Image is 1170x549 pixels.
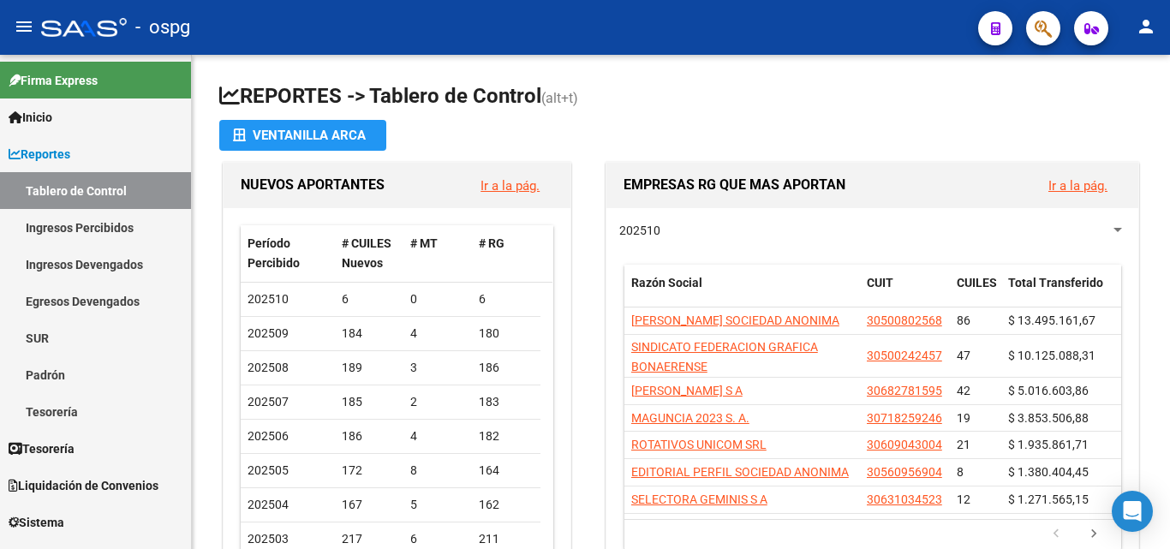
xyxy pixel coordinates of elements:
span: 202510 [248,292,289,306]
span: Firma Express [9,71,98,90]
span: [PERSON_NAME] S A [631,384,743,397]
span: 30631034523 [867,492,942,506]
datatable-header-cell: Razón Social [624,265,860,321]
span: 47 [957,349,970,362]
span: 30560956904 [867,465,942,479]
datatable-header-cell: CUIT [860,265,950,321]
div: 211 [479,529,534,549]
button: Ventanilla ARCA [219,120,386,151]
span: Total Transferido [1008,276,1103,289]
span: NUEVOS APORTANTES [241,176,385,193]
div: 186 [342,427,397,446]
span: 12 [957,492,970,506]
mat-icon: person [1136,16,1156,37]
span: $ 10.125.088,31 [1008,349,1095,362]
span: 202504 [248,498,289,511]
button: Ir a la pág. [467,170,553,201]
div: 3 [410,358,465,378]
span: $ 13.495.161,67 [1008,313,1095,327]
div: Open Intercom Messenger [1112,491,1153,532]
div: 217 [342,529,397,549]
div: 162 [479,495,534,515]
span: Tesorería [9,439,75,458]
span: 30500802568 [867,313,942,327]
span: CUILES [957,276,997,289]
a: Ir a la pág. [481,178,540,194]
span: SINDICATO FEDERACION GRAFICA BONAERENSE [631,340,818,373]
span: 30718259246 [867,411,942,425]
span: 202507 [248,395,289,409]
datatable-header-cell: CUILES [950,265,1001,321]
span: $ 3.853.506,88 [1008,411,1089,425]
span: 30609043004 [867,438,942,451]
span: 202509 [248,326,289,340]
span: 21 [957,438,970,451]
span: $ 5.016.603,86 [1008,384,1089,397]
span: # MT [410,236,438,250]
span: 30500242457 [867,349,942,362]
span: 30682781595 [867,384,942,397]
div: 167 [342,495,397,515]
datatable-header-cell: Período Percibido [241,225,335,282]
a: Ir a la pág. [1048,178,1107,194]
span: 202505 [248,463,289,477]
div: 6 [410,529,465,549]
span: Período Percibido [248,236,300,270]
div: 180 [479,324,534,343]
span: ROTATIVOS UNICOM SRL [631,438,767,451]
span: CUIT [867,276,893,289]
div: 2 [410,392,465,412]
div: Ventanilla ARCA [233,120,373,151]
div: 5 [410,495,465,515]
span: EDITORIAL PERFIL SOCIEDAD ANONIMA [631,465,849,479]
span: Inicio [9,108,52,127]
span: Sistema [9,513,64,532]
datatable-header-cell: # RG [472,225,540,282]
span: 8 [957,465,964,479]
h1: REPORTES -> Tablero de Control [219,82,1143,112]
span: 86 [957,313,970,327]
span: Reportes [9,145,70,164]
span: 42 [957,384,970,397]
span: MAGUNCIA 2023 S. A. [631,411,749,425]
span: # CUILES Nuevos [342,236,391,270]
span: 19 [957,411,970,425]
div: 6 [342,289,397,309]
span: $ 1.271.565,15 [1008,492,1089,506]
datatable-header-cell: # CUILES Nuevos [335,225,403,282]
span: $ 1.935.861,71 [1008,438,1089,451]
datatable-header-cell: # MT [403,225,472,282]
div: 172 [342,461,397,480]
div: 186 [479,358,534,378]
div: 6 [479,289,534,309]
div: 185 [342,392,397,412]
span: 202503 [248,532,289,546]
div: 189 [342,358,397,378]
span: # RG [479,236,504,250]
span: EMPRESAS RG QUE MAS APORTAN [624,176,845,193]
div: 184 [342,324,397,343]
a: go to previous page [1040,525,1072,544]
span: SELECTORA GEMINIS S A [631,492,767,506]
button: Ir a la pág. [1035,170,1121,201]
span: 202510 [619,224,660,237]
span: $ 1.380.404,45 [1008,465,1089,479]
span: Razón Social [631,276,702,289]
a: go to next page [1077,525,1110,544]
span: 202508 [248,361,289,374]
div: 182 [479,427,534,446]
span: [PERSON_NAME] SOCIEDAD ANONIMA [631,313,839,327]
span: 202506 [248,429,289,443]
span: Liquidación de Convenios [9,476,158,495]
div: 8 [410,461,465,480]
span: - ospg [135,9,190,46]
mat-icon: menu [14,16,34,37]
div: 4 [410,324,465,343]
datatable-header-cell: Total Transferido [1001,265,1121,321]
div: 164 [479,461,534,480]
div: 4 [410,427,465,446]
div: 0 [410,289,465,309]
div: 183 [479,392,534,412]
span: (alt+t) [541,90,578,106]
